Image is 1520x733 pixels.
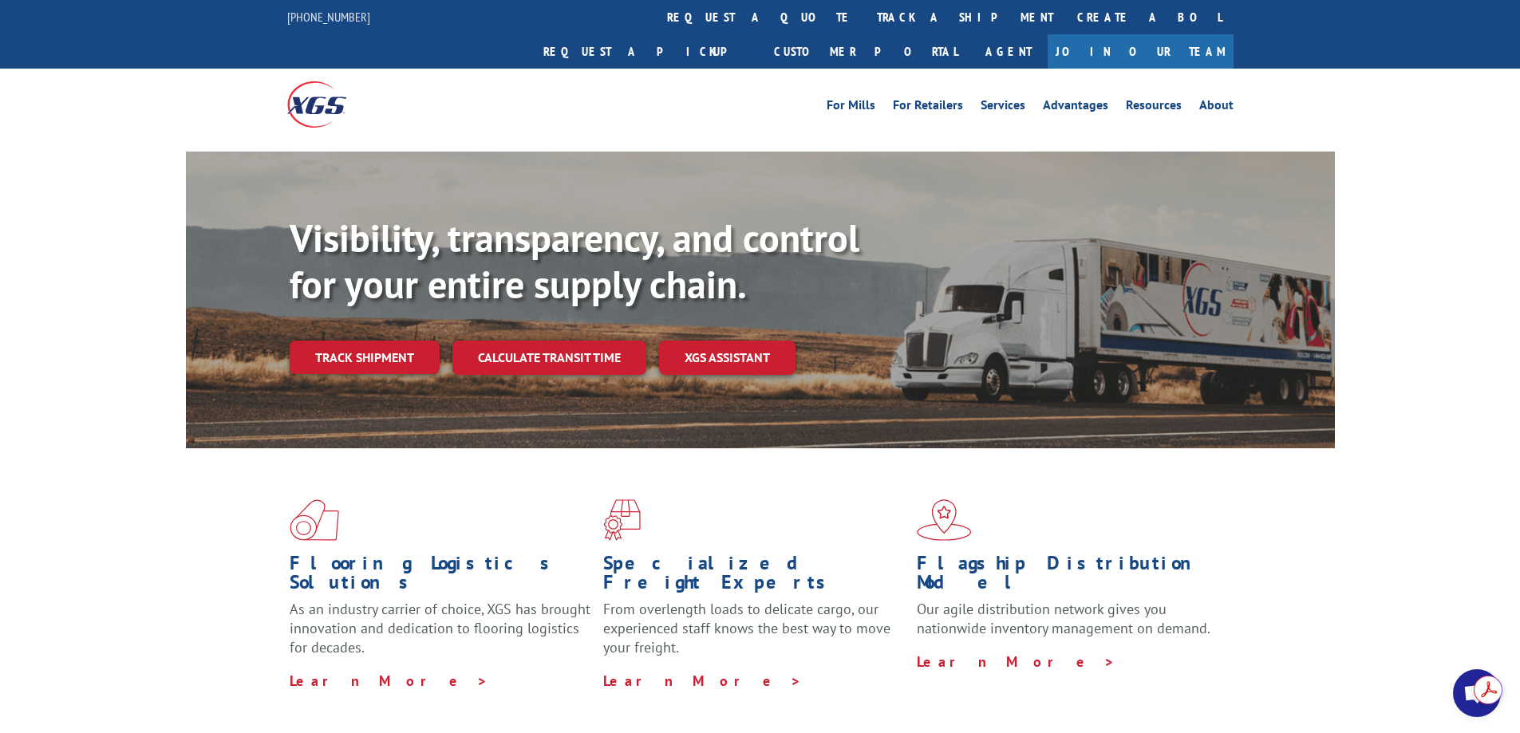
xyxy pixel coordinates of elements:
a: Calculate transit time [452,341,646,375]
a: Learn More > [603,672,802,690]
img: xgs-icon-focused-on-flooring-red [603,499,641,541]
a: Join Our Team [1048,34,1234,69]
img: xgs-icon-total-supply-chain-intelligence-red [290,499,339,541]
a: XGS ASSISTANT [659,341,796,375]
div: Open chat [1453,669,1501,717]
a: Agent [969,34,1048,69]
a: For Mills [827,99,875,116]
b: Visibility, transparency, and control for your entire supply chain. [290,213,859,309]
a: Services [981,99,1025,116]
a: Advantages [1043,99,1108,116]
a: Customer Portal [762,34,969,69]
a: About [1199,99,1234,116]
span: Our agile distribution network gives you nationwide inventory management on demand. [917,600,1210,637]
h1: Flooring Logistics Solutions [290,554,591,600]
p: From overlength loads to delicate cargo, our experienced staff knows the best way to move your fr... [603,600,905,671]
a: Resources [1126,99,1182,116]
span: As an industry carrier of choice, XGS has brought innovation and dedication to flooring logistics... [290,600,590,656]
a: Track shipment [290,341,440,374]
a: Learn More > [290,672,488,690]
a: Request a pickup [531,34,762,69]
a: [PHONE_NUMBER] [287,9,370,25]
h1: Specialized Freight Experts [603,554,905,600]
h1: Flagship Distribution Model [917,554,1218,600]
a: Learn More > [917,652,1115,671]
a: For Retailers [893,99,963,116]
img: xgs-icon-flagship-distribution-model-red [917,499,972,541]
